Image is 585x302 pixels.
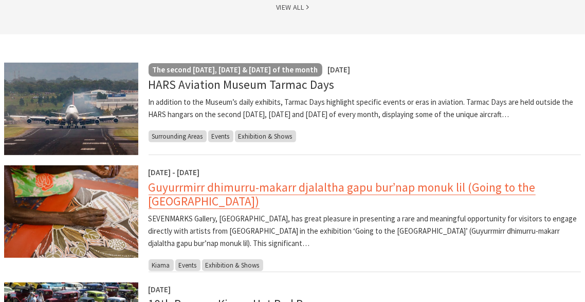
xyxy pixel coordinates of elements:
[235,130,296,142] span: Exhibition & Shows
[149,130,207,142] span: Surrounding Areas
[149,213,581,250] p: SEVENMARKS Gallery, [GEOGRAPHIC_DATA], has great pleasure in presenting a rare and meaningful opp...
[149,77,335,92] a: HARS Aviation Museum Tarmac Days
[149,285,171,294] span: [DATE]
[4,165,138,258] img: Aboriginal artist Joy Borruwa sitting on the floor painting
[4,63,138,155] img: This air craft holds the record for non stop flight from London to Sydney. Record set in August 198
[276,2,309,13] a: View All
[153,64,318,76] p: The second [DATE], [DATE] & [DATE] of the month
[149,167,200,177] span: [DATE] - [DATE]
[202,259,263,271] span: Exhibition & Shows
[208,130,233,142] span: Events
[149,96,581,121] p: In addition to the Museum’s daily exhibits, Tarmac Days highlight specific events or eras in avia...
[175,259,200,271] span: Events
[149,180,536,209] a: Guyurrmirr dhimurru-makarr djalaltha gapu bur’nap monuk lil (Going to the [GEOGRAPHIC_DATA])
[149,259,174,271] span: Kiama
[328,65,351,74] span: [DATE]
